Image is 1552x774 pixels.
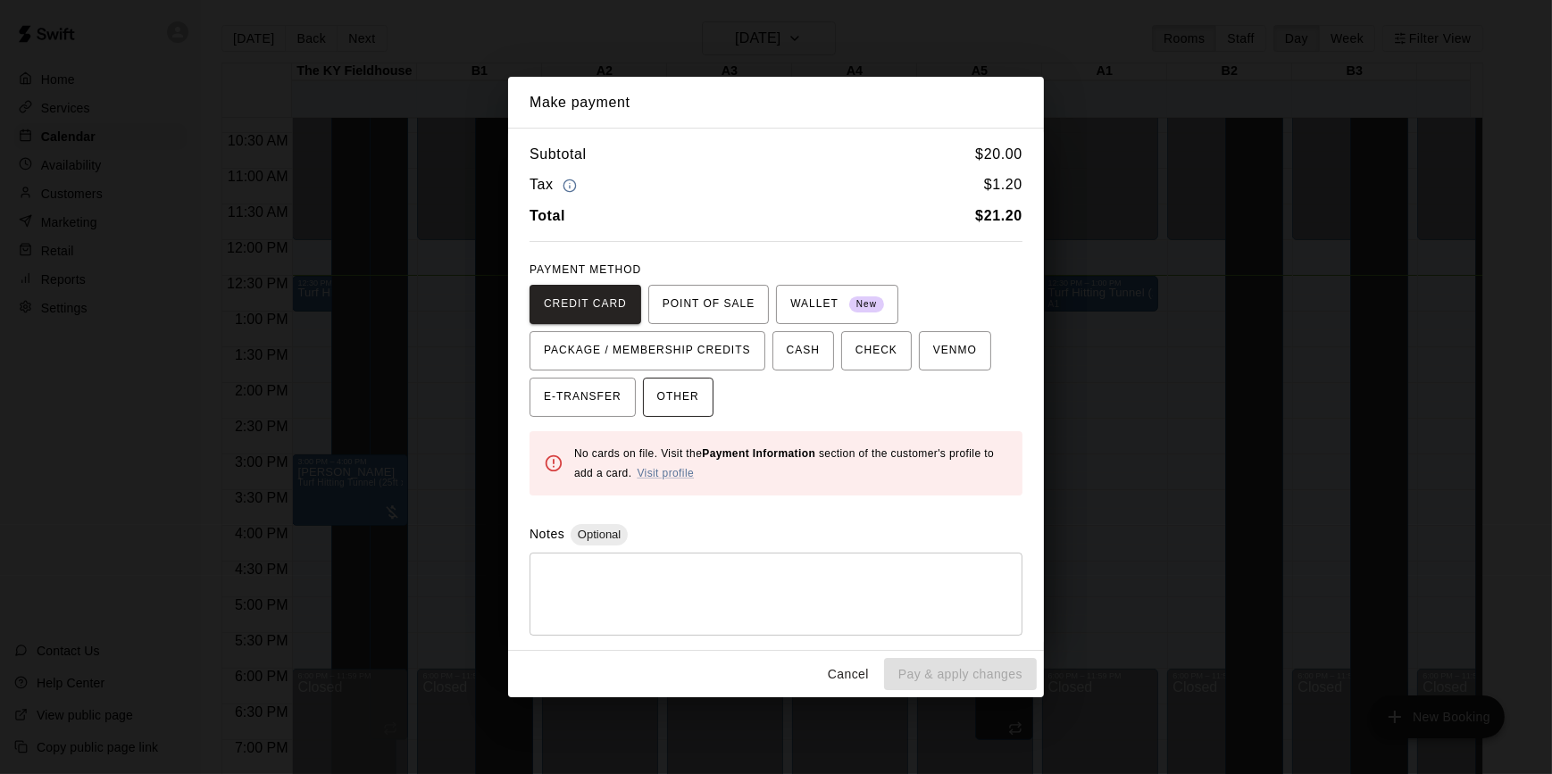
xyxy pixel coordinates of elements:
h2: Make payment [508,77,1044,129]
span: VENMO [933,337,977,365]
button: PACKAGE / MEMBERSHIP CREDITS [530,331,765,370]
span: CASH [787,337,820,365]
h6: Subtotal [530,143,587,166]
h6: Tax [530,173,581,197]
button: CASH [772,331,834,370]
button: OTHER [643,378,713,417]
span: No cards on file. Visit the section of the customer's profile to add a card. [574,447,994,479]
b: Total [530,208,565,223]
button: Cancel [820,658,877,691]
span: PACKAGE / MEMBERSHIP CREDITS [544,337,751,365]
button: CHECK [841,331,912,370]
a: Visit profile [637,467,694,479]
span: PAYMENT METHOD [530,263,641,276]
span: CHECK [855,337,897,365]
b: Payment Information [702,447,815,460]
button: VENMO [919,331,991,370]
span: E-TRANSFER [544,383,622,412]
span: OTHER [657,383,699,412]
span: New [849,293,884,317]
span: WALLET [790,290,884,319]
button: E-TRANSFER [530,378,636,417]
span: CREDIT CARD [544,290,627,319]
button: WALLET New [776,285,898,324]
h6: $ 1.20 [984,173,1022,197]
button: POINT OF SALE [648,285,769,324]
h6: $ 20.00 [975,143,1022,166]
b: $ 21.20 [975,208,1022,223]
span: POINT OF SALE [663,290,755,319]
span: Optional [571,528,628,541]
button: CREDIT CARD [530,285,641,324]
label: Notes [530,527,564,541]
